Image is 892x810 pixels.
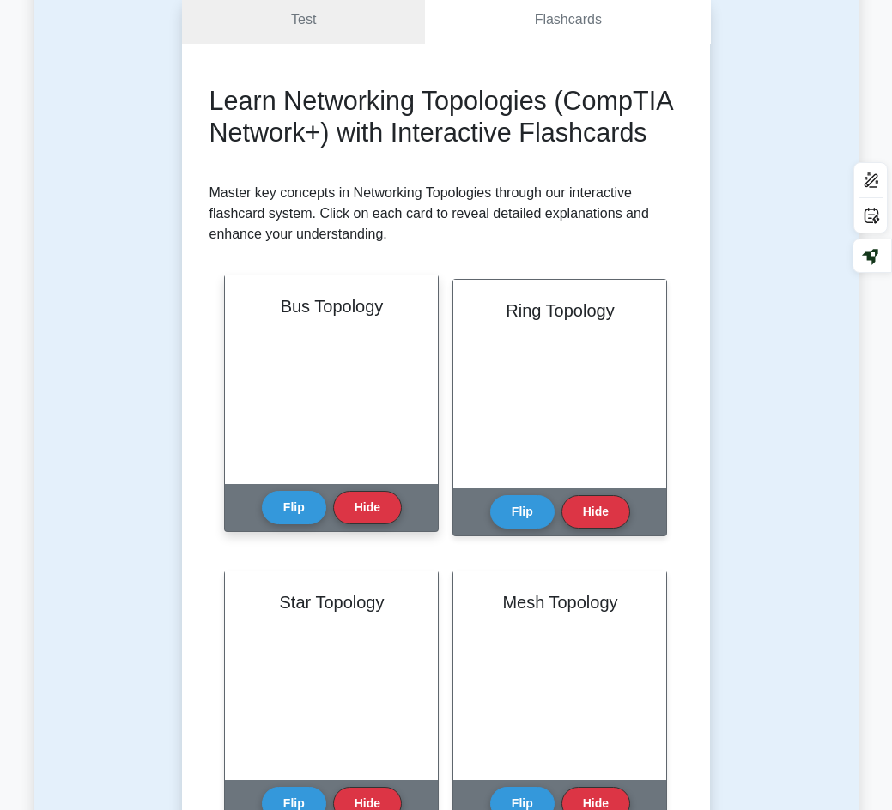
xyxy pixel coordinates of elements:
[262,491,326,524] button: Flip
[209,85,683,148] h2: Learn Networking Topologies (CompTIA Network+) with Interactive Flashcards
[474,592,646,613] h2: Mesh Topology
[333,491,402,524] button: Hide
[209,183,683,245] p: Master key concepts in Networking Topologies through our interactive flashcard system. Click on e...
[561,495,630,529] button: Hide
[246,592,417,613] h2: Star Topology
[474,300,646,321] h2: Ring Topology
[490,495,555,529] button: Flip
[246,296,417,317] h2: Bus Topology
